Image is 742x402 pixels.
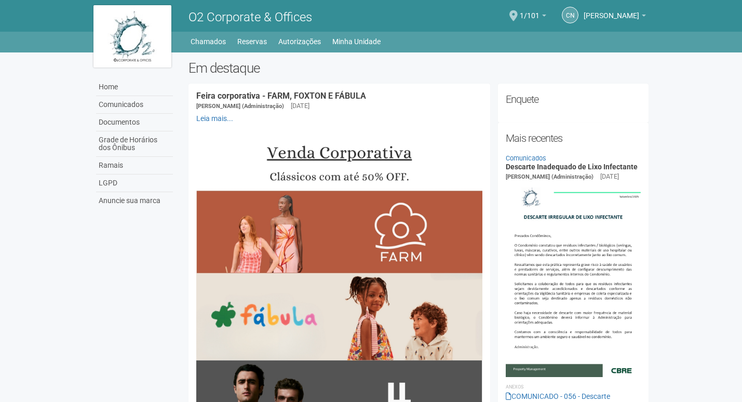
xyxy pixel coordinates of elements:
[600,172,619,181] div: [DATE]
[96,114,173,131] a: Documentos
[96,78,173,96] a: Home
[191,34,226,49] a: Chamados
[332,34,381,49] a: Minha Unidade
[188,60,649,76] h2: Em destaque
[506,130,641,146] h2: Mais recentes
[96,192,173,209] a: Anuncie sua marca
[196,114,233,123] a: Leia mais...
[237,34,267,49] a: Reservas
[506,91,641,107] h2: Enquete
[196,91,366,101] a: Feira corporativa - FARM, FOXTON E FÁBULA
[506,382,641,392] li: Anexos
[506,182,641,377] img: COMUNICADO%20-%20056%20-%20Descarte%20Inadequado%20de%20Res%C3%ADduos%20Infectantes.jpg
[96,131,173,157] a: Grade de Horários dos Ônibus
[188,10,312,24] span: O2 Corporate & Offices
[96,96,173,114] a: Comunicados
[506,163,638,171] a: Descarte Inadequado de Lixo Infectante
[506,173,593,180] span: [PERSON_NAME] (Administração)
[584,2,639,20] span: CELIA NASCIMENTO
[520,13,546,21] a: 1/101
[562,7,578,23] a: CN
[278,34,321,49] a: Autorizações
[520,2,539,20] span: 1/101
[291,101,309,111] div: [DATE]
[96,175,173,192] a: LGPD
[506,154,546,162] a: Comunicados
[96,157,173,175] a: Ramais
[584,13,646,21] a: [PERSON_NAME]
[196,103,284,110] span: [PERSON_NAME] (Administração)
[93,5,171,68] img: logo.jpg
